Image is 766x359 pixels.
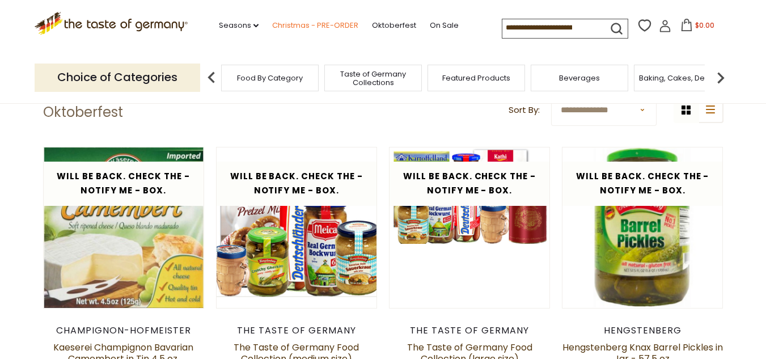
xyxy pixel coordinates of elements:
[674,19,722,36] button: $0.00
[217,147,377,308] img: The Taste of Germany Food Collection (medium size)
[562,325,723,336] div: Hengstenberg
[200,66,223,89] img: previous arrow
[372,19,416,32] a: Oktoberfest
[35,64,200,91] p: Choice of Categories
[639,74,727,82] a: Baking, Cakes, Desserts
[442,74,510,82] a: Featured Products
[562,147,723,308] img: Hengstenberg Knax Barrel Pickles in Jar - 57.5 oz.
[430,19,459,32] a: On Sale
[272,19,358,32] a: Christmas - PRE-ORDER
[43,325,205,336] div: Champignon-Hofmeister
[328,70,418,87] a: Taste of Germany Collections
[43,104,123,121] h1: Oktoberfest
[389,325,551,336] div: The Taste of Germany
[237,74,303,82] a: Food By Category
[216,325,378,336] div: The Taste of Germany
[559,74,600,82] a: Beverages
[695,20,714,30] span: $0.00
[709,66,732,89] img: next arrow
[390,147,550,244] img: The Taste of Germany Food Collection (large size)
[509,103,540,117] label: Sort By:
[44,147,204,308] img: Kaeserei Champignon Bavarian Camembert in Tin 4.5 oz.
[219,19,259,32] a: Seasons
